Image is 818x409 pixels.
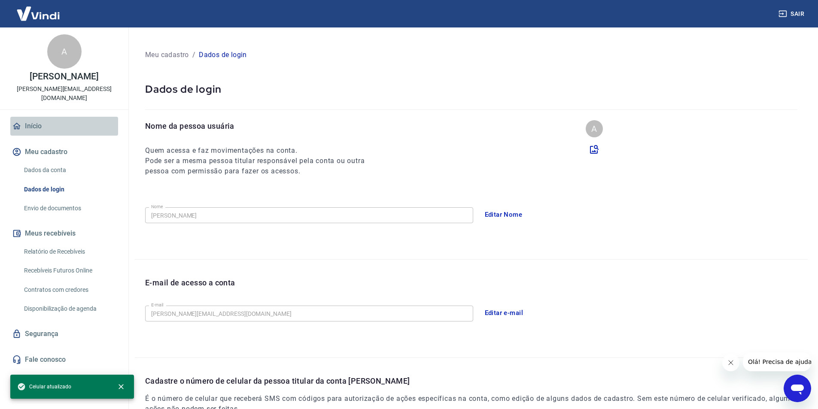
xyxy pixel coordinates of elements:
[10,324,118,343] a: Segurança
[10,142,118,161] button: Meu cadastro
[586,120,603,137] div: A
[112,377,131,396] button: close
[17,382,71,391] span: Celular atualizado
[145,120,380,132] p: Nome da pessoa usuária
[145,50,189,60] p: Meu cadastro
[21,262,118,279] a: Recebíveis Futuros Online
[21,200,118,217] a: Envio de documentos
[7,85,122,103] p: [PERSON_NAME][EMAIL_ADDRESS][DOMAIN_NAME]
[145,375,808,387] p: Cadastre o número de celular da pessoa titular da conta [PERSON_NAME]
[480,206,527,224] button: Editar Nome
[10,224,118,243] button: Meus recebíveis
[151,203,163,210] label: Nome
[21,161,118,179] a: Dados da conta
[145,277,235,288] p: E-mail de acesso a conta
[30,72,98,81] p: [PERSON_NAME]
[777,6,808,22] button: Sair
[743,352,811,371] iframe: Mensagem da empresa
[192,50,195,60] p: /
[784,375,811,402] iframe: Botão para abrir a janela de mensagens
[145,82,797,96] p: Dados de login
[480,304,528,322] button: Editar e-mail
[199,50,247,60] p: Dados de login
[21,281,118,299] a: Contratos com credores
[21,243,118,261] a: Relatório de Recebíveis
[722,354,739,371] iframe: Fechar mensagem
[145,145,380,156] h6: Quem acessa e faz movimentações na conta.
[21,300,118,318] a: Disponibilização de agenda
[151,302,163,308] label: E-mail
[21,181,118,198] a: Dados de login
[47,34,82,69] div: A
[5,6,72,13] span: Olá! Precisa de ajuda?
[10,350,118,369] a: Fale conosco
[145,156,380,176] h6: Pode ser a mesma pessoa titular responsável pela conta ou outra pessoa com permissão para fazer o...
[10,0,66,27] img: Vindi
[10,117,118,136] a: Início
